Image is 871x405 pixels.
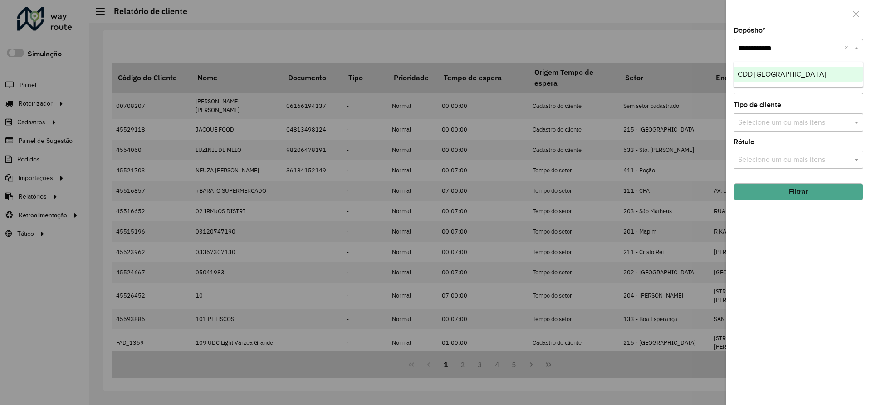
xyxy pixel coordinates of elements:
span: CDD [GEOGRAPHIC_DATA] [738,70,826,78]
label: Tipo de cliente [734,99,781,110]
span: Clear all [844,43,852,54]
button: Filtrar [734,183,863,200]
ng-dropdown-panel: Options list [734,62,863,88]
label: Rótulo [734,137,754,147]
label: Depósito [734,25,765,36]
